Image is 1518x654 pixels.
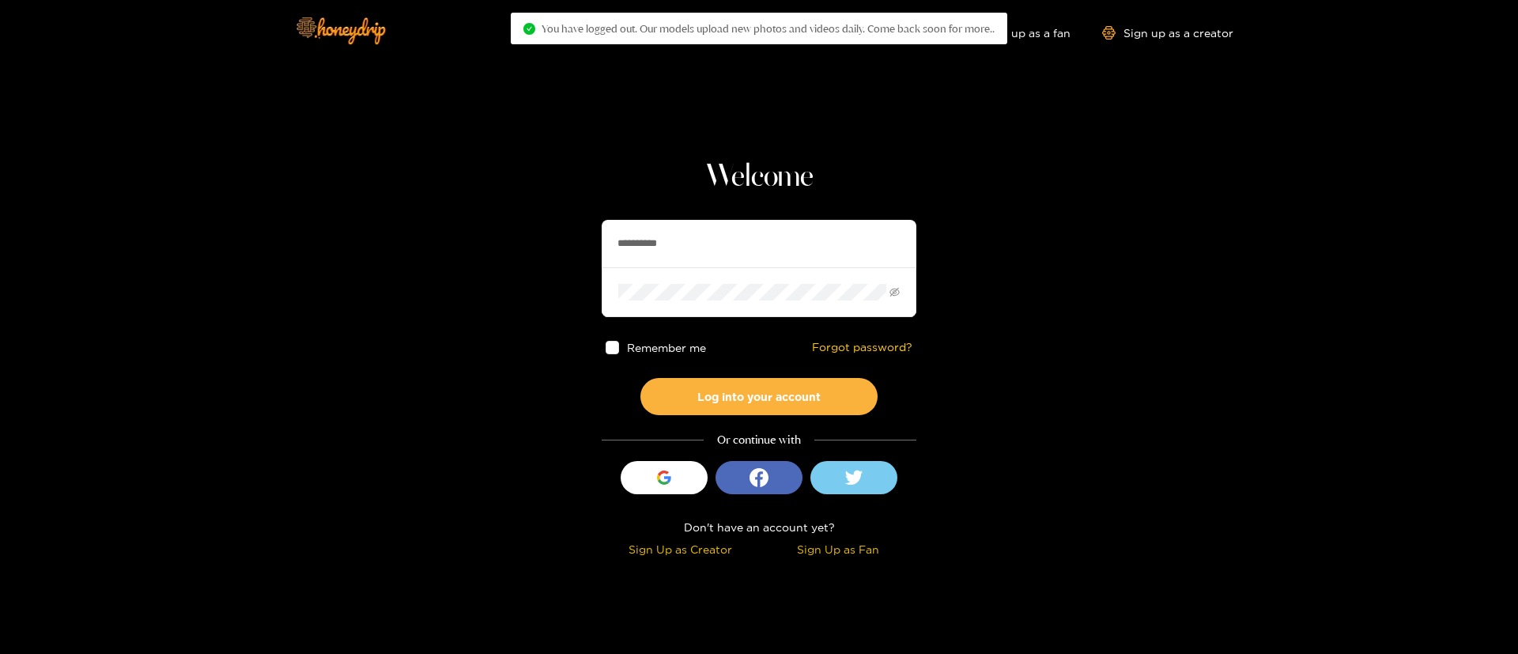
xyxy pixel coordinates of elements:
span: check-circle [523,23,535,35]
div: Don't have an account yet? [602,518,916,536]
a: Forgot password? [812,341,912,354]
a: Sign up as a fan [962,26,1071,40]
span: Remember me [627,342,706,353]
span: You have logged out. Our models upload new photos and videos daily. Come back soon for more.. [542,22,995,35]
h1: Welcome [602,158,916,196]
span: eye-invisible [889,287,900,297]
div: Sign Up as Fan [763,540,912,558]
div: Sign Up as Creator [606,540,755,558]
button: Log into your account [640,378,878,415]
div: Or continue with [602,431,916,449]
a: Sign up as a creator [1102,26,1233,40]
